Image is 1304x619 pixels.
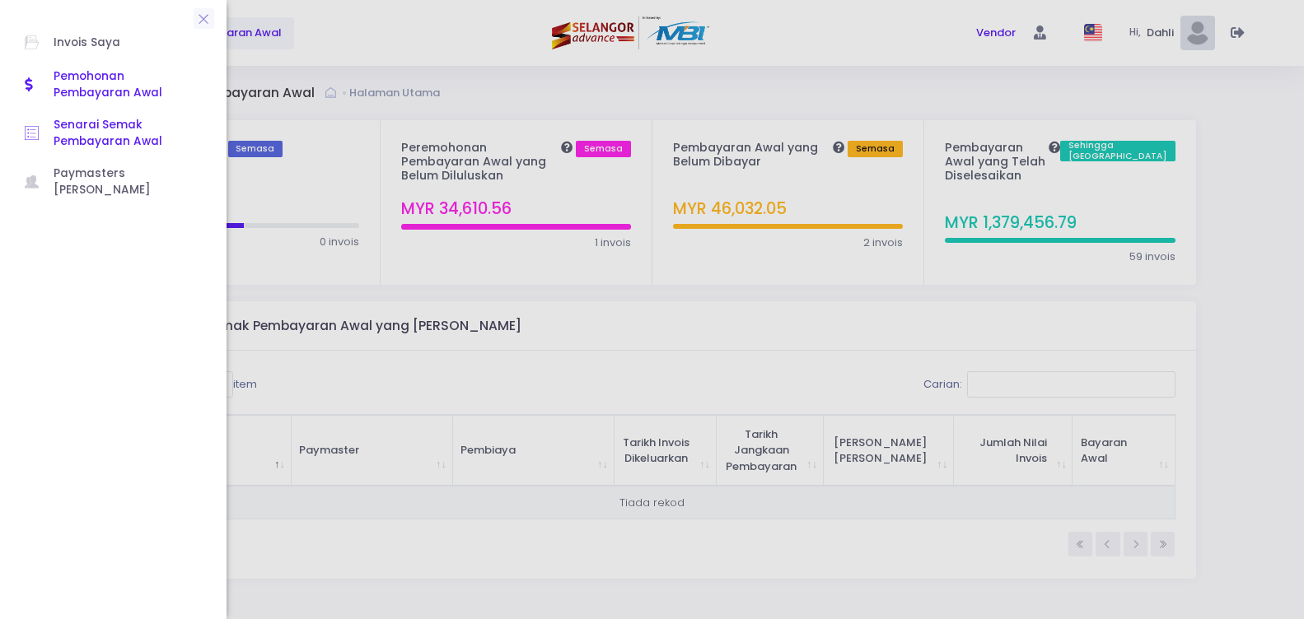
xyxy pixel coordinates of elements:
[54,32,202,54] span: Invois Saya
[54,68,202,102] span: Pemohonan Pembayaran Awal
[54,117,202,151] span: Senarai Semak Pembayaran Awal
[54,165,202,199] span: Paymasters [PERSON_NAME]
[8,61,218,109] a: Pemohonan Pembayaran Awal
[8,25,218,61] a: Invois Saya
[8,109,218,158] a: Senarai Semak Pembayaran Awal
[8,158,218,207] a: Paymasters [PERSON_NAME]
